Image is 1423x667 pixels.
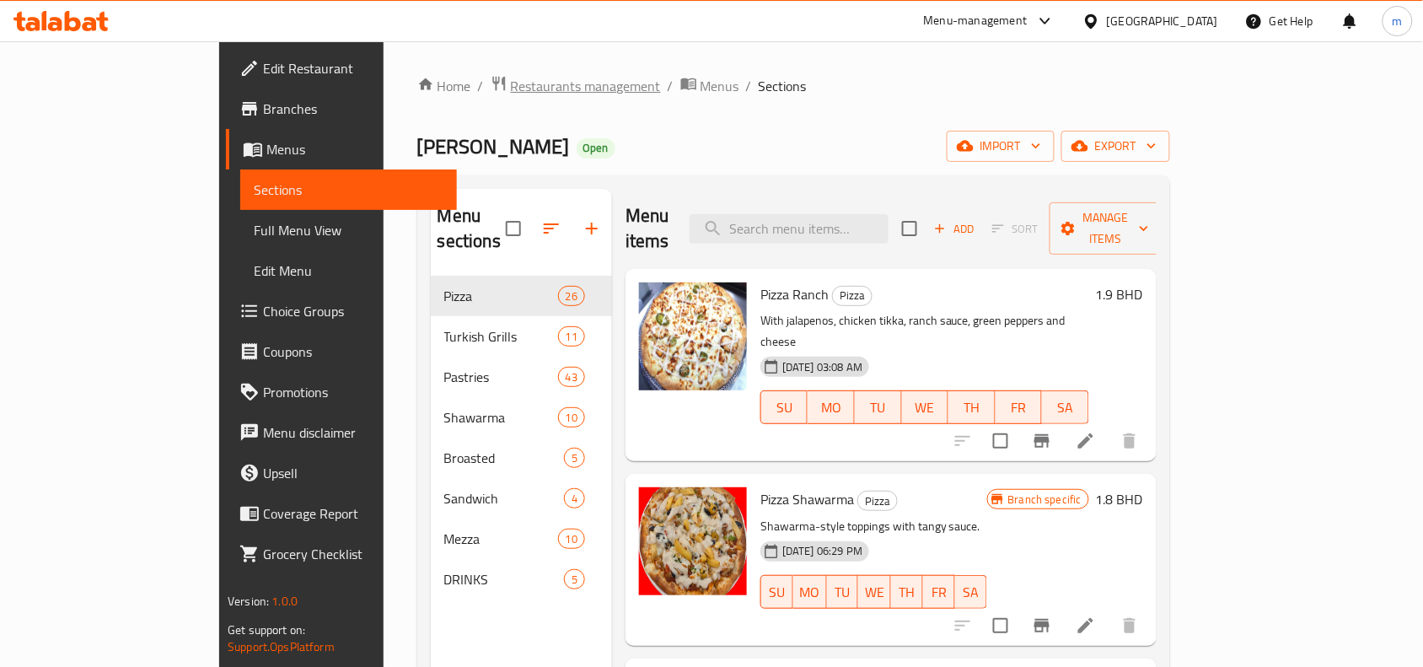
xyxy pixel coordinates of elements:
span: Pizza [444,286,558,306]
button: TU [855,390,902,424]
button: FR [923,575,955,609]
span: Branch specific [1001,492,1088,508]
span: Edit Restaurant [263,58,443,78]
span: Add [932,219,977,239]
span: m [1393,12,1403,30]
h6: 1.9 BHD [1096,282,1143,306]
button: MO [793,575,827,609]
span: Promotions [263,382,443,402]
span: SU [768,395,801,420]
span: Broasted [444,448,564,468]
div: Pizza [857,491,898,511]
button: SU [760,390,808,424]
button: TH [891,575,923,609]
button: SA [1042,390,1089,424]
span: Version: [228,590,269,612]
div: items [558,286,585,306]
p: Shawarma-style toppings with tangy sauce. [760,516,987,537]
span: Coverage Report [263,503,443,524]
span: 4 [565,491,584,507]
input: search [690,214,889,244]
span: DRINKS [444,569,564,589]
button: import [947,131,1055,162]
span: 10 [559,531,584,547]
div: Shawarma10 [431,397,612,438]
span: Select all sections [496,211,531,246]
a: Edit Menu [240,250,457,291]
div: items [558,407,585,428]
span: Pizza [858,492,897,511]
button: SU [760,575,793,609]
span: Menus [701,76,739,96]
button: Branch-specific-item [1022,421,1062,461]
span: Grocery Checklist [263,544,443,564]
a: Promotions [226,372,457,412]
button: TH [948,390,996,424]
span: Turkish Grills [444,326,558,347]
span: TH [955,395,989,420]
span: Branches [263,99,443,119]
div: [GEOGRAPHIC_DATA] [1107,12,1218,30]
li: / [746,76,752,96]
div: Menu-management [924,11,1028,31]
li: / [668,76,674,96]
a: Upsell [226,453,457,493]
span: Sort sections [531,208,572,249]
span: Select to update [983,608,1018,643]
div: items [564,488,585,508]
span: TU [862,395,895,420]
div: Open [577,138,615,159]
a: Edit menu item [1076,431,1096,451]
a: Sections [240,169,457,210]
span: Open [577,141,615,155]
div: Broasted5 [431,438,612,478]
span: Sections [254,180,443,200]
span: Edit Menu [254,261,443,281]
button: WE [858,575,891,609]
div: Mezza10 [431,519,612,559]
button: FR [996,390,1043,424]
span: Shawarma [444,407,558,428]
span: Mezza [444,529,558,549]
span: Add item [927,216,981,242]
div: Pizza26 [431,276,612,316]
span: 1.0.0 [271,590,298,612]
button: export [1061,131,1170,162]
span: Menus [266,139,443,159]
a: Coverage Report [226,493,457,534]
span: Pastries [444,367,558,387]
span: Sections [759,76,807,96]
span: Pizza [833,286,872,305]
button: MO [808,390,855,424]
nav: Menu sections [431,269,612,606]
span: Pizza Shawarma [760,487,854,512]
a: Grocery Checklist [226,534,457,574]
h2: Menu items [626,203,669,254]
a: Branches [226,89,457,129]
a: Coupons [226,331,457,372]
span: 10 [559,410,584,426]
a: Menu disclaimer [226,412,457,453]
span: Select to update [983,423,1018,459]
span: Restaurants management [511,76,661,96]
button: Add [927,216,981,242]
button: Branch-specific-item [1022,605,1062,646]
span: Select section [892,211,927,246]
span: [DATE] 06:29 PM [776,543,869,559]
a: Support.OpsPlatform [228,636,335,658]
a: Restaurants management [491,75,661,97]
div: items [558,529,585,549]
span: Menu disclaimer [263,422,443,443]
a: Full Menu View [240,210,457,250]
button: Add section [572,208,612,249]
div: Sandwich [444,488,564,508]
div: items [558,326,585,347]
span: 5 [565,450,584,466]
span: TU [834,580,852,605]
h6: 1.8 BHD [1096,487,1143,511]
